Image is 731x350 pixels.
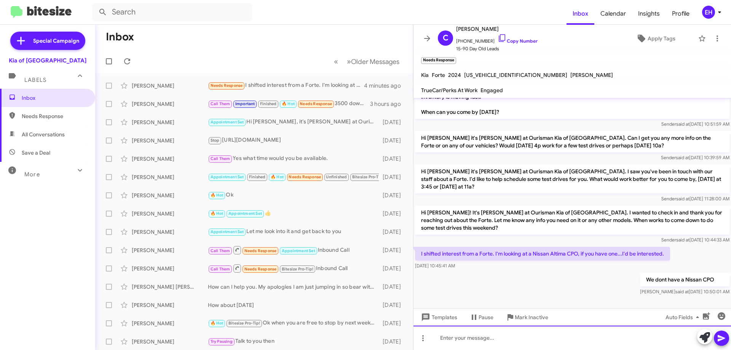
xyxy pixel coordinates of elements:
[132,155,208,163] div: [PERSON_NAME]
[329,54,343,69] button: Previous
[648,32,675,45] span: Apply Tags
[211,248,230,253] span: Call Them
[567,3,594,25] span: Inbox
[351,58,399,66] span: Older Messages
[661,121,729,127] span: Sender [DATE] 10:51:59 AM
[675,289,689,294] span: said at
[211,156,230,161] span: Call Them
[326,174,347,179] span: Unfinished
[282,101,295,106] span: 🔥 Hot
[379,192,407,199] div: [DATE]
[594,3,632,25] a: Calendar
[632,3,666,25] a: Insights
[106,31,134,43] h1: Inbox
[235,101,255,106] span: Important
[92,3,252,21] input: Search
[208,245,379,255] div: Inbound Call
[211,193,223,198] span: 🔥 Hot
[379,246,407,254] div: [DATE]
[421,57,456,64] small: Needs Response
[420,310,457,324] span: Templates
[415,247,670,261] p: I shifted interest from a Forte. I'm looking at a Nissan Altima CPO, if you have one...I'd be int...
[22,131,65,138] span: All Conversations
[9,57,86,64] div: Kia of [GEOGRAPHIC_DATA]
[33,37,79,45] span: Special Campaign
[282,267,313,272] span: Bitesize Pro-Tip!
[364,82,407,89] div: 4 minutes ago
[211,321,223,326] span: 🔥 Hot
[132,210,208,217] div: [PERSON_NAME]
[456,34,538,45] span: [PHONE_NUMBER]
[666,310,702,324] span: Auto Fields
[211,174,244,179] span: Appointment Set
[330,54,404,69] nav: Page navigation example
[342,54,404,69] button: Next
[211,211,223,216] span: 🔥 Hot
[379,118,407,126] div: [DATE]
[211,229,244,234] span: Appointment Set
[24,171,40,178] span: More
[211,101,230,106] span: Call Them
[666,3,696,25] a: Profile
[208,227,379,236] div: Let me look into it and get back to you
[132,173,208,181] div: [PERSON_NAME]
[413,310,463,324] button: Templates
[208,118,379,126] div: Hi [PERSON_NAME], it’s [PERSON_NAME] at Ourisman Kia of [GEOGRAPHIC_DATA]. We’re staying open lat...
[211,267,230,272] span: Call Them
[659,310,708,324] button: Auto Fields
[463,310,500,324] button: Pause
[379,210,407,217] div: [DATE]
[208,136,379,145] div: [URL][DOMAIN_NAME]
[228,211,262,216] span: Appointment Set
[443,32,448,44] span: C
[244,248,277,253] span: Needs Response
[415,263,455,268] span: [DATE] 10:45:41 AM
[208,301,379,309] div: How about [DATE]
[208,154,379,163] div: Yes what time would you be available.
[132,118,208,126] div: [PERSON_NAME]
[379,320,407,327] div: [DATE]
[676,237,690,243] span: said at
[22,94,86,102] span: Inbox
[696,6,723,19] button: EH
[347,57,351,66] span: »
[379,301,407,309] div: [DATE]
[370,100,407,108] div: 3 hours ago
[289,174,321,179] span: Needs Response
[208,99,370,108] div: 3500 down with a trade in
[676,196,690,201] span: said at
[132,320,208,327] div: [PERSON_NAME]
[132,100,208,108] div: [PERSON_NAME]
[208,283,379,291] div: How can I help you. My apologies I am just jumping in so bear with me
[244,267,277,272] span: Needs Response
[661,237,729,243] span: Sender [DATE] 10:44:33 AM
[208,191,379,200] div: Ok
[421,72,429,78] span: Kia
[379,155,407,163] div: [DATE]
[415,165,729,193] p: Hi [PERSON_NAME] it's [PERSON_NAME] at Ourisman Kia of [GEOGRAPHIC_DATA]. I saw you've been in to...
[379,265,407,272] div: [DATE]
[640,289,729,294] span: [PERSON_NAME] [DATE] 10:50:01 AM
[208,337,379,346] div: Talk to you then
[300,101,332,106] span: Needs Response
[132,338,208,345] div: [PERSON_NAME]
[379,338,407,345] div: [DATE]
[132,82,208,89] div: [PERSON_NAME]
[132,265,208,272] div: [PERSON_NAME]
[570,72,613,78] span: [PERSON_NAME]
[211,339,233,344] span: Try Pausing
[479,310,493,324] span: Pause
[208,209,379,218] div: 👍
[456,24,538,34] span: [PERSON_NAME]
[640,273,729,286] p: We dont have a Nissan CPO
[421,87,477,94] span: TrueCar/Perks At Work
[334,57,338,66] span: «
[10,32,85,50] a: Special Campaign
[464,72,567,78] span: [US_VEHICLE_IDENTIFICATION_NUMBER]
[132,301,208,309] div: [PERSON_NAME]
[271,174,284,179] span: 🔥 Hot
[480,87,503,94] span: Engaged
[132,228,208,236] div: [PERSON_NAME]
